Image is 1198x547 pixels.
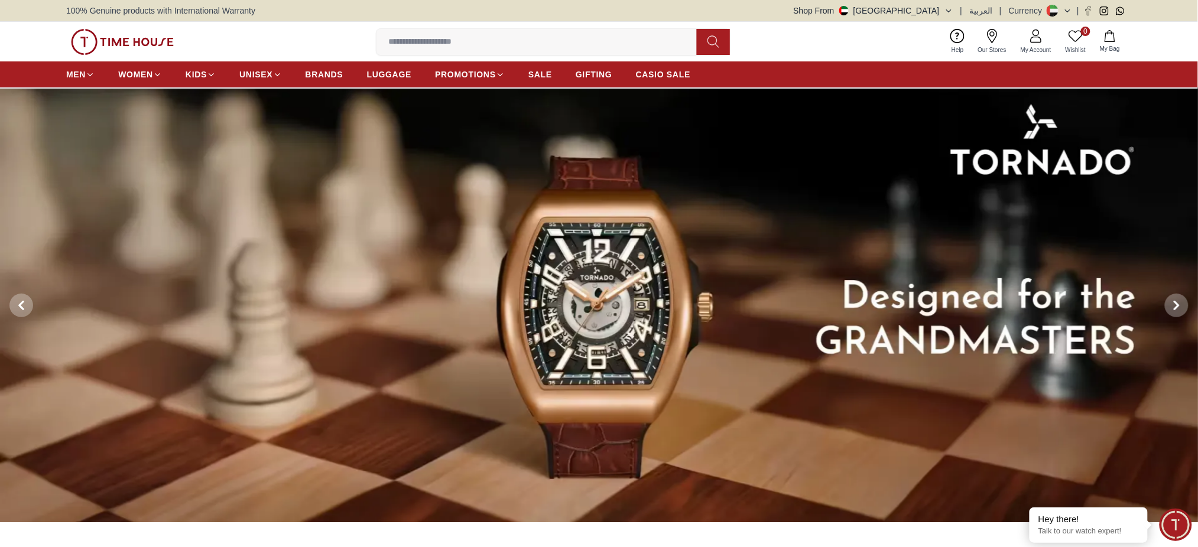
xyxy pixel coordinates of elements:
div: Chat Widget [1160,509,1192,541]
img: United Arab Emirates [839,6,849,15]
a: GIFTING [576,64,612,85]
span: Wishlist [1061,45,1090,54]
a: CASIO SALE [636,64,691,85]
a: WOMEN [118,64,162,85]
a: Facebook [1084,6,1093,15]
span: My Account [1016,45,1056,54]
div: Currency [1009,5,1047,17]
span: LUGGAGE [367,69,412,80]
p: Talk to our watch expert! [1038,526,1139,536]
span: BRANDS [306,69,343,80]
span: | [1077,5,1079,17]
a: PROMOTIONS [435,64,505,85]
span: UNISEX [239,69,272,80]
span: CASIO SALE [636,69,691,80]
a: KIDS [186,64,216,85]
button: Shop From[GEOGRAPHIC_DATA] [794,5,953,17]
span: KIDS [186,69,207,80]
span: My Bag [1095,44,1125,53]
span: 100% Genuine products with International Warranty [66,5,255,17]
span: | [960,5,963,17]
a: Help [944,27,971,57]
a: Whatsapp [1116,6,1125,15]
span: SALE [528,69,552,80]
a: SALE [528,64,552,85]
span: GIFTING [576,69,612,80]
span: PROMOTIONS [435,69,496,80]
a: UNISEX [239,64,281,85]
span: MEN [66,69,86,80]
span: Our Stores [973,45,1011,54]
a: 0Wishlist [1059,27,1093,57]
a: BRANDS [306,64,343,85]
a: LUGGAGE [367,64,412,85]
button: العربية [969,5,992,17]
img: ... [71,29,174,55]
a: Our Stores [971,27,1014,57]
span: WOMEN [118,69,153,80]
a: MEN [66,64,95,85]
a: Instagram [1100,6,1109,15]
div: Hey there! [1038,513,1139,525]
span: Help [947,45,969,54]
span: | [999,5,1002,17]
button: My Bag [1093,28,1127,56]
span: 0 [1081,27,1090,36]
